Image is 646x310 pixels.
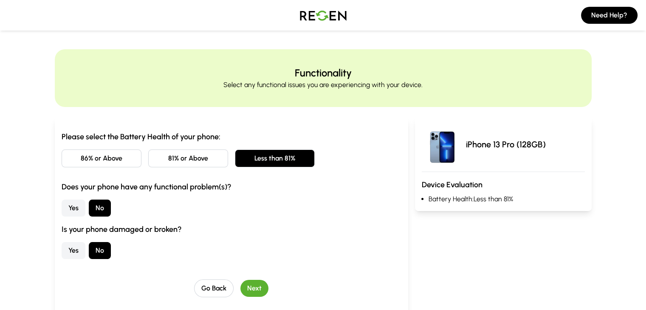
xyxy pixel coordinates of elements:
p: Select any functional issues you are experiencing with your device. [223,80,423,90]
button: Yes [62,242,85,259]
button: Need Help? [581,7,638,24]
h3: Is your phone damaged or broken? [62,223,401,235]
button: 86% or Above [62,149,141,167]
p: iPhone 13 Pro (128GB) [466,138,546,150]
h3: Please select the Battery Health of your phone: [62,131,401,143]
img: Logo [293,3,353,27]
button: Less than 81% [235,149,315,167]
button: No [89,200,111,217]
h3: Device Evaluation [422,179,585,191]
img: iPhone 13 Pro [422,124,463,165]
li: Battery Health: Less than 81% [429,194,585,204]
button: 81% or Above [148,149,228,167]
button: No [89,242,111,259]
button: Yes [62,200,85,217]
button: Next [240,280,268,297]
h3: Does your phone have any functional problem(s)? [62,181,401,193]
button: Go Back [194,279,234,297]
h2: Functionality [295,66,352,80]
